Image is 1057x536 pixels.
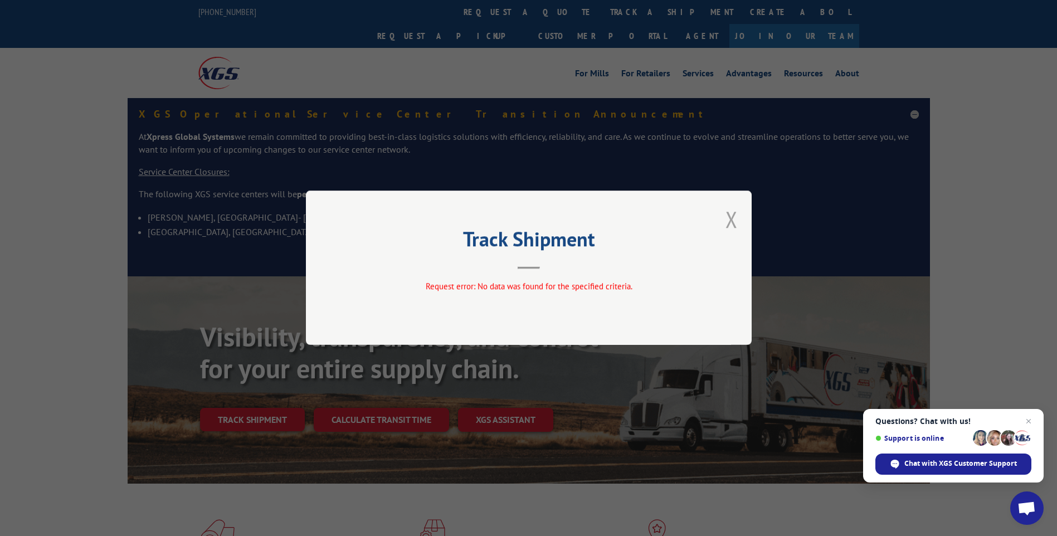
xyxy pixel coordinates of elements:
button: Close modal [725,204,738,234]
span: Chat with XGS Customer Support [875,454,1031,475]
span: Support is online [875,434,969,442]
span: Request error: No data was found for the specified criteria. [425,281,632,292]
h2: Track Shipment [362,231,696,252]
span: Questions? Chat with us! [875,417,1031,426]
span: Chat with XGS Customer Support [904,459,1017,469]
a: Open chat [1010,491,1044,525]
